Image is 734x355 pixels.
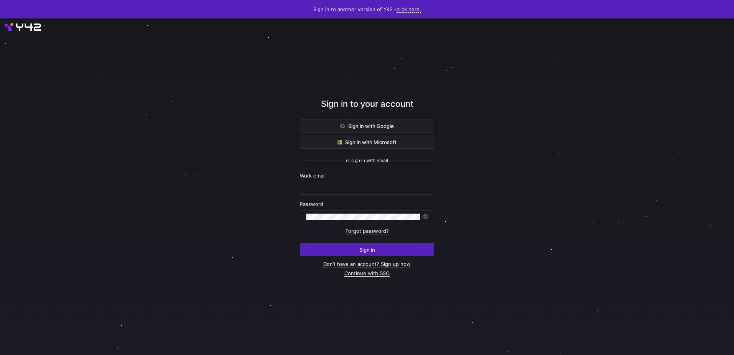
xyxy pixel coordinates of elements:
[300,136,434,149] button: Sign in with Microsoft
[300,173,326,179] span: Work email
[300,243,434,256] button: Sign in
[346,158,388,163] span: or sign in with email
[337,139,397,145] span: Sign in with Microsoft
[346,228,389,234] a: Forgot password?
[344,270,390,277] a: Continue with SSO
[323,261,411,267] a: Don’t have an account? Sign up now
[341,123,394,129] span: Sign in with Google
[300,201,323,207] span: Password
[397,6,421,13] a: click here.
[359,247,375,253] span: Sign in
[300,119,434,133] button: Sign in with Google
[300,98,434,119] div: Sign in to your account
